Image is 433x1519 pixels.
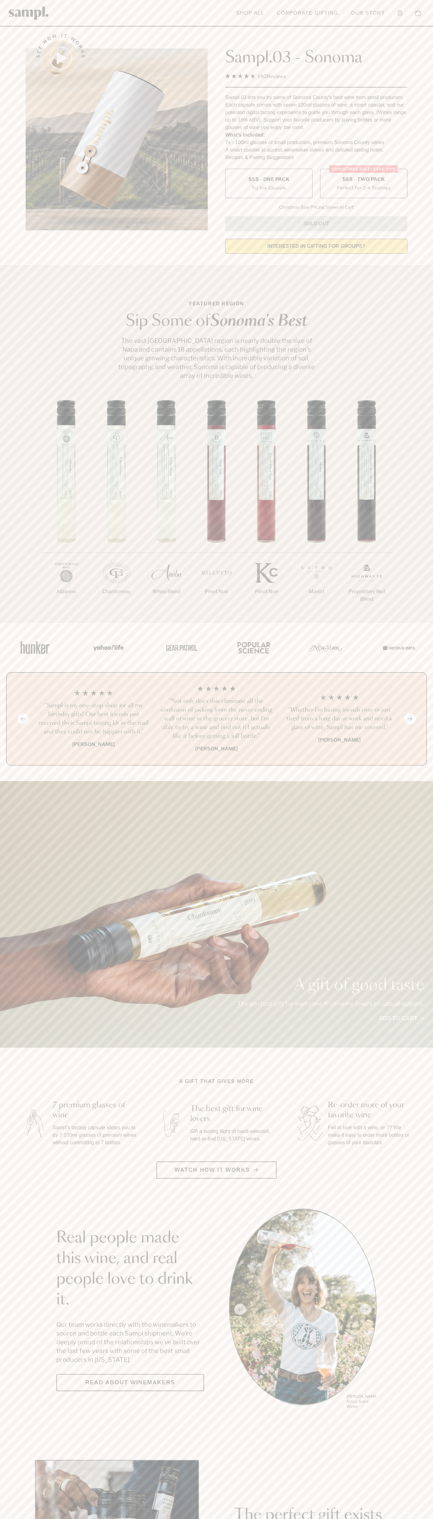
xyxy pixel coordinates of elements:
p: Merlot [292,588,342,595]
h2: Real people made this wine, and real people love to drink it. [56,1228,204,1310]
a: Corporate Gifting [274,6,342,20]
img: Sampl logo [9,6,49,20]
div: slide 1 [229,1209,377,1410]
li: Recipes & Pairing Suggestions [225,154,407,161]
h3: Re-order more of your favorite wine [328,1100,413,1120]
button: Watch how it works [156,1161,277,1179]
img: Artboard_4_28b4d326-c26e-48f9-9c80-911f17d6414e_x450.png [234,634,272,661]
b: [PERSON_NAME] [72,741,115,747]
p: Gift a tasting flight of hand-selected, hard-to-find [US_STATE] wines. [190,1128,275,1143]
li: 2 / 7 [91,400,141,615]
span: $55 - One Pack [248,176,290,183]
img: Artboard_6_04f9a106-072f-468a-bdd7-f11783b05722_x450.png [89,634,126,661]
p: The vast [GEOGRAPHIC_DATA] region is nearly double the size of Napa and contains 18 appellations,... [116,336,317,380]
h3: “Not only does this eliminate all the confusion of picking from the never ending wall of wine in ... [160,697,273,741]
p: Our team works directly with the winemakers to source and bottle each Sampl shipment. We’re deepl... [56,1320,204,1364]
div: 140Reviews [225,72,286,81]
h3: 7 premium glasses of wine [53,1100,138,1120]
li: 7 / 7 [342,400,392,623]
p: White Blend [141,588,191,595]
li: 2 / 4 [160,685,273,753]
b: [PERSON_NAME] [195,746,238,752]
p: The perfect gift for everyone from wine lovers to casual sippers. [237,999,424,1008]
p: Sampl's tasting capsule allows you to try 7 100ml glasses of premium wines without committing to ... [53,1124,138,1146]
b: [PERSON_NAME] [318,737,361,743]
strong: What’s Included: [225,132,265,138]
h2: Sip Some of [116,314,317,329]
button: See how it works [43,41,78,76]
li: 1 / 4 [37,685,150,753]
h1: Sampl.03 - Sonoma [225,48,407,67]
li: Christmas Sale Pricing Shown In Cart [276,204,357,210]
p: Pinot Noir [242,588,292,595]
p: Albarino [41,588,91,595]
button: Next slide [404,714,416,724]
img: Artboard_5_7fdae55a-36fd-43f7-8bfd-f74a06a2878e_x450.png [161,634,199,661]
li: 3 / 7 [141,400,191,615]
p: Featured Region [116,300,317,308]
h3: “Sampl is my one-stop shop for all my birthday gifts! Our best friends just received their Sampl ... [37,701,150,736]
button: Previous slide [17,714,29,724]
li: 5 / 7 [242,400,292,615]
li: 7x - 100ml glasses of small production, premium Sonoma County wines [225,139,407,146]
em: Sonoma's Best [210,314,308,329]
li: 6 / 7 [292,400,342,615]
p: Chardonnay [91,588,141,595]
p: [PERSON_NAME] Sutro, Sutro Wines [347,1394,377,1409]
span: $88 - Two Pack [342,176,385,183]
li: 3 / 4 [283,685,396,753]
img: Artboard_3_0b291449-6e8c-4d07-b2c2-3f3601a19cd1_x450.png [307,634,344,661]
a: interested in gifting for groups? [225,239,407,254]
span: Reviews [267,73,286,79]
a: Add to cart [379,1014,424,1023]
li: 4 / 7 [191,400,242,615]
button: Sold Out [225,216,407,231]
img: Artboard_7_5b34974b-f019-449e-91fb-745f8d0877ee_x450.png [379,634,417,661]
li: 1 / 7 [41,400,91,615]
a: Our Story [348,6,388,20]
h3: The best gift for wine lovers [190,1104,275,1124]
span: 140 [258,73,267,79]
img: Sampl.03 - Sonoma [26,48,208,230]
div: Sampl.03 lets you try some of Sonoma County's best wine from small producers. Each capsule comes ... [225,94,407,131]
li: A smart coaster to access winemaker videos and detailed tasting notes. [225,146,407,154]
h2: A gift that gives more [179,1078,254,1085]
div: Christmas SALE! Save 20% [329,165,398,173]
p: Pinot Noir [191,588,242,595]
ul: carousel [229,1209,377,1410]
p: Fall in love with a wine, or 7? We make it easy to order more bottles or glasses of your favorites. [328,1124,413,1146]
small: Try the Capsule [252,184,286,191]
p: A gift of good taste [237,978,424,993]
a: Read about Winemakers [56,1374,204,1391]
small: Perfect For 2-4 Tastings [337,184,390,191]
img: Artboard_1_c8cd28af-0030-4af1-819c-248e302c7f06_x450.png [16,634,54,661]
h3: “Whether I'm having friends over or just tired from a long day at work and need a glass of wine, ... [283,706,396,732]
a: Shop All [233,6,267,20]
p: Proprietary Red Blend [342,588,392,603]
